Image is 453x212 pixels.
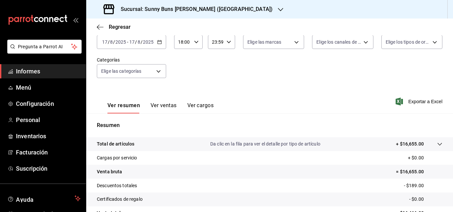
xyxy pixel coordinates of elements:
[397,98,442,106] button: Exportar a Excel
[141,39,143,45] font: /
[247,39,281,45] font: Elige las marcas
[396,141,424,147] font: + $16,655.00
[18,44,63,49] font: Pregunta a Parrot AI
[16,196,34,203] font: Ayuda
[97,57,120,63] font: Categorías
[7,40,82,54] button: Pregunta a Parrot AI
[97,141,134,147] font: Total de artículos
[97,196,143,202] font: Certificados de regalo
[73,17,78,22] button: abrir_cajón_menú
[97,183,137,188] font: Descuentos totales
[129,39,135,45] input: --
[97,122,120,128] font: Resumen
[121,6,273,12] font: Sucursal: Sunny Buns [PERSON_NAME] ([GEOGRAPHIC_DATA])
[127,39,128,45] font: -
[16,84,32,91] font: Menú
[97,155,137,160] font: Cargas por servicio
[135,39,137,45] font: /
[210,141,320,147] font: Da clic en la fila para ver el detalle por tipo de artículo
[187,102,214,108] font: Ver cargos
[115,39,126,45] input: ----
[16,133,46,140] font: Inventarios
[109,24,131,30] font: Regresar
[409,196,424,202] font: - $0.00
[107,102,214,113] div: pestañas de navegación
[101,68,142,74] font: Elige las categorías
[137,39,141,45] input: --
[151,102,177,108] font: Ver ventas
[97,169,122,174] font: Venta bruta
[5,48,82,55] a: Pregunta a Parrot AI
[396,169,424,174] font: = $16,655.00
[102,39,108,45] input: --
[143,39,154,45] input: ----
[16,100,54,107] font: Configuración
[97,24,131,30] button: Regresar
[16,149,48,156] font: Facturación
[408,99,442,104] font: Exportar a Excel
[16,68,40,75] font: Informes
[108,39,110,45] font: /
[408,155,424,160] font: + $0.00
[316,39,369,45] font: Elige los canales de venta
[110,39,113,45] input: --
[113,39,115,45] font: /
[16,116,40,123] font: Personal
[107,102,140,108] font: Ver resumen
[16,165,47,172] font: Suscripción
[404,183,424,188] font: - $189.00
[386,39,433,45] font: Elige los tipos de orden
